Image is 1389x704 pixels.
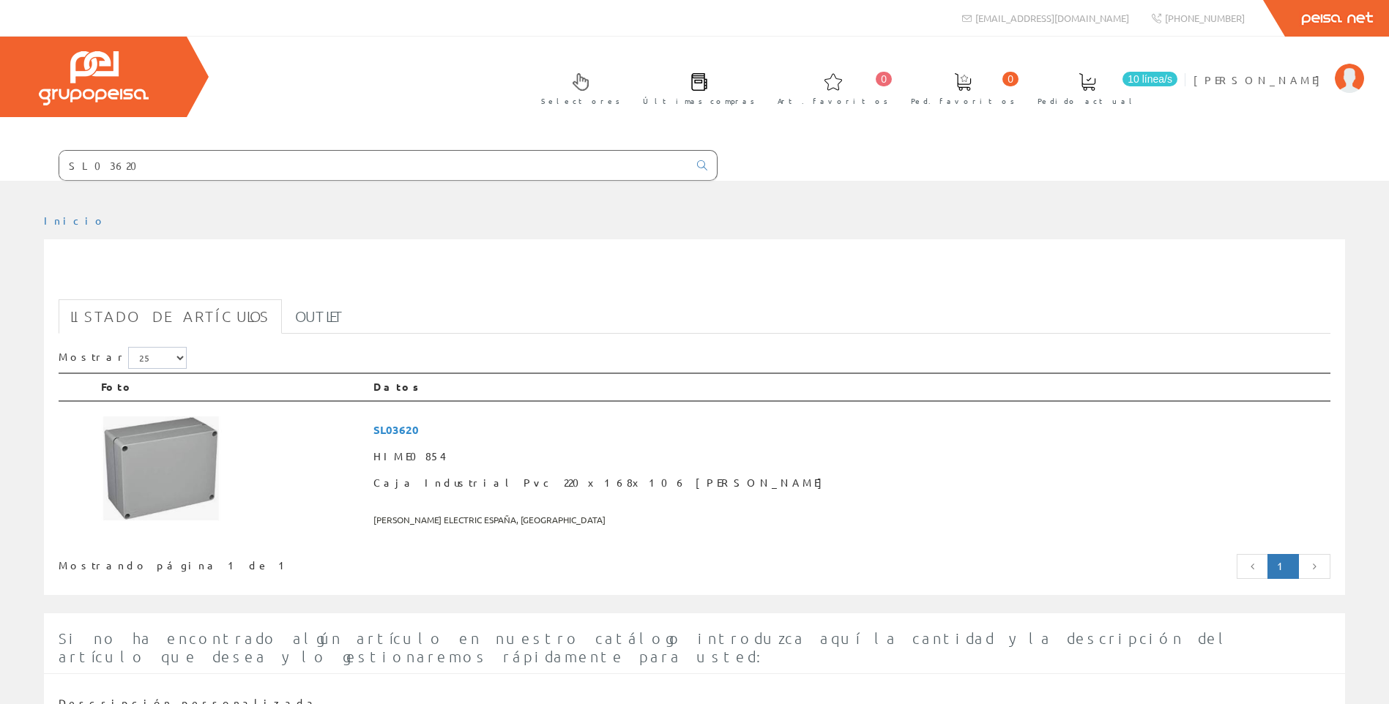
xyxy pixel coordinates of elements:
[373,508,1325,532] span: [PERSON_NAME] ELECTRIC ESPAÑA, [GEOGRAPHIC_DATA]
[1038,94,1137,108] span: Pedido actual
[95,373,368,401] th: Foto
[128,347,187,369] select: Mostrar
[59,347,187,369] label: Mostrar
[541,94,620,108] span: Selectores
[59,553,576,573] div: Mostrando página 1 de 1
[59,299,282,334] a: Listado de artículos
[1267,554,1299,579] a: Página actual
[526,61,628,114] a: Selectores
[1237,554,1269,579] a: Página anterior
[1194,61,1364,75] a: [PERSON_NAME]
[373,443,1325,470] span: HIME0854
[1194,72,1327,87] span: [PERSON_NAME]
[628,61,762,114] a: Últimas compras
[368,373,1330,401] th: Datos
[44,214,106,227] a: Inicio
[1023,61,1181,114] a: 10 línea/s Pedido actual
[876,72,892,86] span: 0
[59,151,688,180] input: Buscar ...
[101,416,222,526] img: Foto artículo Caja Industrial Pvc 220x168x106 Himel (165x150)
[1002,72,1019,86] span: 0
[975,12,1129,24] span: [EMAIL_ADDRESS][DOMAIN_NAME]
[778,94,888,108] span: Art. favoritos
[283,299,356,334] a: Outlet
[1165,12,1245,24] span: [PHONE_NUMBER]
[59,629,1231,665] span: Si no ha encontrado algún artículo en nuestro catálogo introduzca aquí la cantidad y la descripci...
[643,94,755,108] span: Últimas compras
[39,51,149,105] img: Grupo Peisa
[911,94,1015,108] span: Ped. favoritos
[1298,554,1330,579] a: Página siguiente
[373,416,1325,443] span: SL03620
[59,263,1330,292] h1: SL03620
[1122,72,1177,86] span: 10 línea/s
[373,470,1325,496] span: Caja Industrial Pvc 220x168x106 [PERSON_NAME]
